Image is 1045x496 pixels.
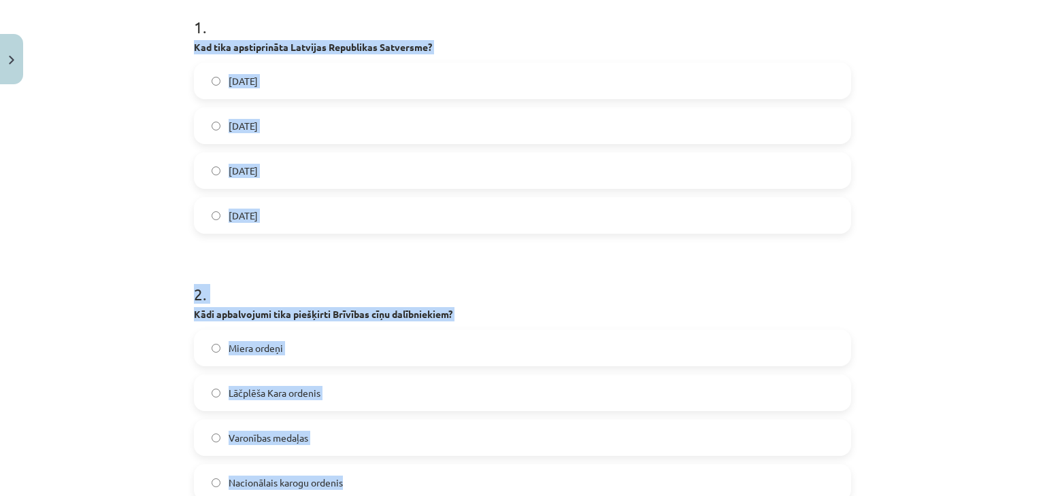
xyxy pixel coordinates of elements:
input: [DATE] [212,166,220,175]
span: Miera ordeņi [229,341,283,355]
img: icon-close-lesson-0947bae3869378f0d4975bcd49f059093ad1ed9edebbc8119c70593378902aed.svg [9,56,14,65]
input: [DATE] [212,122,220,130]
span: Lāčplēša Kara ordenis [229,386,320,400]
h1: 2 . [194,261,851,303]
input: Varonības medaļas [212,433,220,442]
input: Lāčplēša Kara ordenis [212,389,220,397]
input: Miera ordeņi [212,344,220,353]
b: Kādi apbalvojumi tika piešķirti Brīvības cīņu dalībniekiem? [194,308,452,320]
span: [DATE] [229,74,258,88]
span: Nacionālais karogu ordenis [229,476,343,490]
span: [DATE] [229,164,258,178]
span: Varonības medaļas [229,431,308,445]
b: Kad tika apstiprināta Latvijas Republikas Satversme? [194,41,432,53]
input: [DATE] [212,77,220,86]
input: Nacionālais karogu ordenis [212,478,220,487]
span: [DATE] [229,119,258,133]
input: [DATE] [212,211,220,220]
span: [DATE] [229,209,258,223]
